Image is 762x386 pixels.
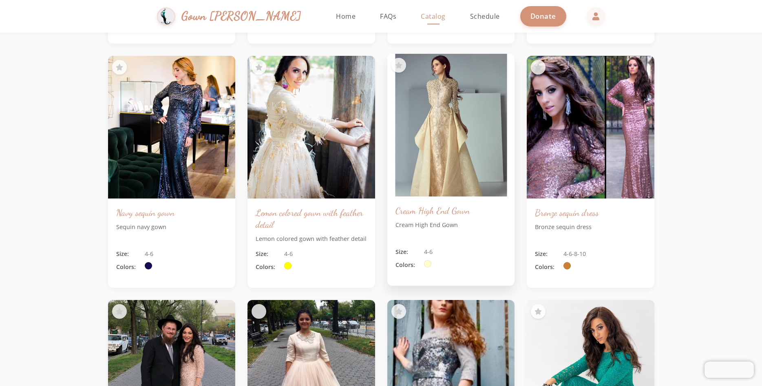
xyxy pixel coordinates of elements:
[421,12,446,21] span: Catalog
[256,207,367,230] h3: Lemon colored gown with feather detail
[336,12,356,21] span: Home
[535,262,559,271] span: Colors:
[535,223,646,243] p: Bronze sequin dress
[116,262,141,271] span: Colors:
[535,207,646,218] h3: Bronze sequin dress
[424,247,433,256] span: 4-6
[563,249,586,258] span: 4-6-8-10
[470,12,500,21] span: Schedule
[395,221,507,241] p: Cream High End Gown
[247,56,375,199] img: Lemon colored gown with feather detail
[256,262,280,271] span: Colors:
[395,205,507,216] h3: Cream High End Gown
[384,50,518,200] img: Cream High End Gown
[157,5,309,28] a: Gown [PERSON_NAME]
[527,56,654,199] img: Bronze sequin dress
[116,249,141,258] span: Size:
[395,247,420,256] span: Size:
[256,249,280,258] span: Size:
[705,362,754,378] iframe: Chatra live chat
[108,56,236,199] img: Navy sequin gown
[157,7,175,26] img: Gown Gmach Logo
[520,6,566,26] a: Donate
[116,207,227,218] h3: Navy sequin gown
[535,249,559,258] span: Size:
[284,249,293,258] span: 4-6
[256,234,367,243] p: Lemon colored gown with feather detail
[380,12,396,21] span: FAQs
[145,249,153,258] span: 4-6
[181,7,301,25] span: Gown [PERSON_NAME]
[116,223,227,243] p: Sequin navy gown
[530,11,556,21] span: Donate
[395,260,420,269] span: Colors:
